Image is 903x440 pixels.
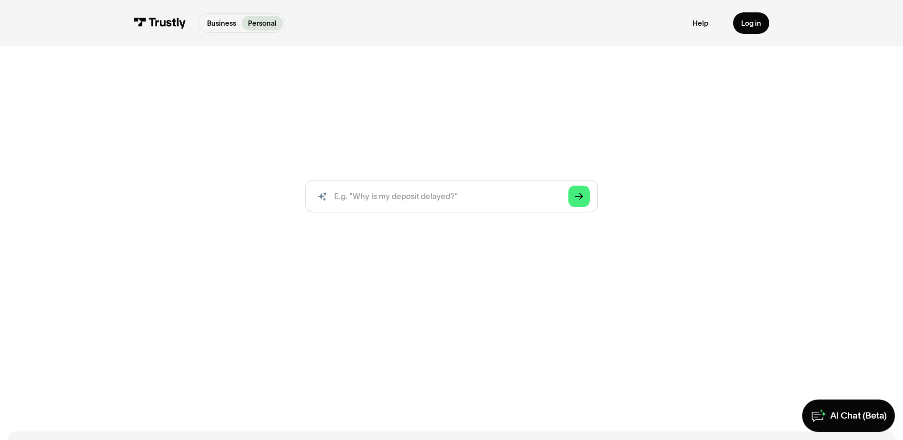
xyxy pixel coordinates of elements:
div: AI Chat (Beta) [830,410,887,422]
a: Personal [242,16,282,30]
div: Log in [741,19,761,28]
a: Business [201,16,242,30]
img: Trustly Logo [134,18,186,29]
a: Log in [733,12,769,34]
p: Personal [248,18,277,29]
input: search [305,180,597,212]
p: Business [207,18,236,29]
a: AI Chat (Beta) [802,400,895,432]
a: Help [693,19,708,28]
